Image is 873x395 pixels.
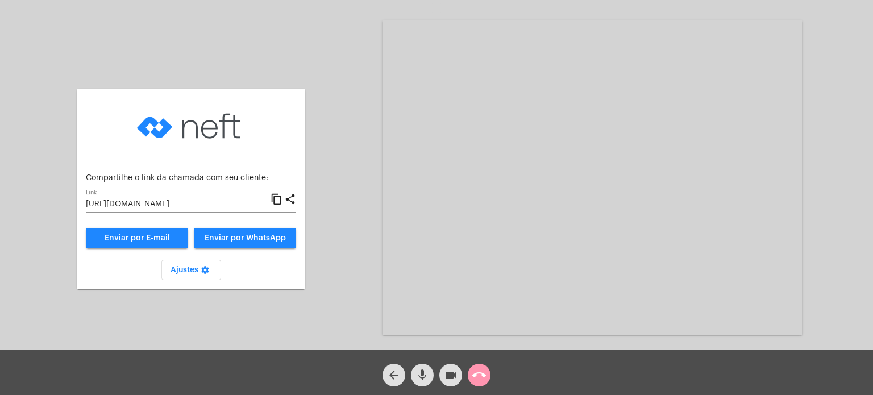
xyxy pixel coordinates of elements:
p: Compartilhe o link da chamada com seu cliente: [86,174,296,182]
mat-icon: share [284,193,296,206]
button: Enviar por WhatsApp [194,228,296,248]
span: Enviar por E-mail [105,234,170,242]
mat-icon: call_end [472,368,486,382]
a: Enviar por E-mail [86,228,188,248]
mat-icon: content_copy [271,193,282,206]
span: Ajustes [171,266,212,274]
span: Enviar por WhatsApp [205,234,286,242]
mat-icon: mic [415,368,429,382]
img: logo-neft-novo-2.png [134,98,248,155]
mat-icon: videocam [444,368,458,382]
button: Ajustes [161,260,221,280]
mat-icon: arrow_back [387,368,401,382]
mat-icon: settings [198,265,212,279]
